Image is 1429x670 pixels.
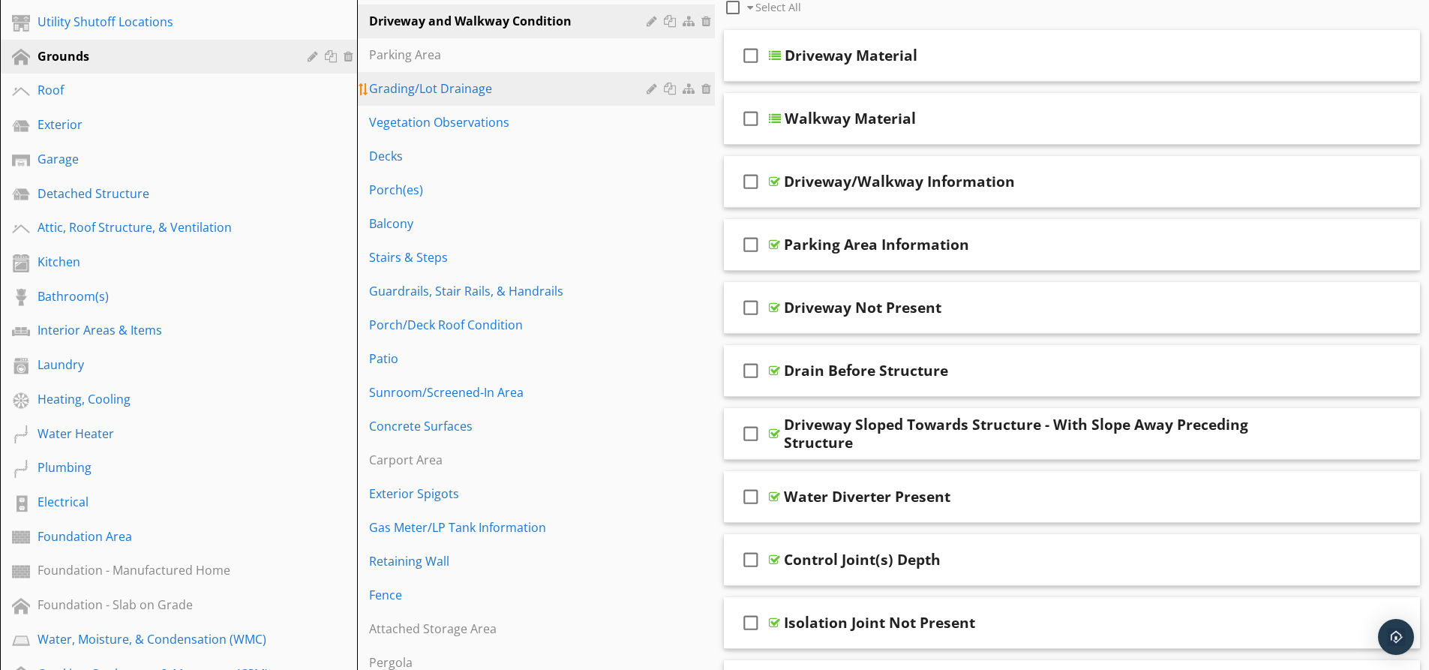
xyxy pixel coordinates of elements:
div: Balcony [369,215,650,233]
div: Roof [38,81,286,99]
div: Sunroom/Screened-In Area [369,383,650,401]
div: Driveway Material [785,47,917,65]
div: Concrete Surfaces [369,417,650,435]
div: Attached Storage Area [369,620,650,638]
div: Driveway/Walkway Information [784,173,1015,191]
div: Isolation Joint Not Present [784,614,975,632]
div: Electrical [38,493,286,511]
div: Foundation - Manufactured Home [38,561,286,579]
i: check_box_outline_blank [739,164,763,200]
div: Utility Shutoff Locations [38,13,286,31]
i: check_box_outline_blank [739,290,763,326]
div: Fence [369,586,650,604]
i: check_box_outline_blank [739,353,763,389]
div: Guardrails, Stair Rails, & Handrails [369,282,650,300]
div: Water, Moisture, & Condensation (WMC) [38,630,286,648]
div: Driveway Not Present [784,299,941,317]
i: check_box_outline_blank [739,101,763,137]
div: Walkway Material [785,110,916,128]
i: check_box_outline_blank [739,38,763,74]
div: Control Joint(s) Depth [784,551,941,569]
div: Grounds [38,47,286,65]
div: Water Diverter Present [784,488,950,506]
div: Retaining Wall [369,552,650,570]
div: Driveway Sloped Towards Structure - With Slope Away Preceding Structure [784,416,1283,452]
div: Vegetation Observations [369,113,650,131]
div: Detached Structure [38,185,286,203]
i: check_box_outline_blank [739,542,763,578]
div: Parking Area Information [784,236,969,254]
div: Decks [369,147,650,165]
div: Foundation - Slab on Grade [38,596,286,614]
div: Grading/Lot Drainage [369,80,650,98]
div: Water Heater [38,425,286,443]
div: Exterior [38,116,286,134]
div: Patio [369,350,650,368]
div: Driveway and Walkway Condition [369,12,650,30]
div: Parking Area [369,46,650,64]
div: Bathroom(s) [38,287,286,305]
div: Garage [38,150,286,168]
div: Gas Meter/LP Tank Information [369,518,650,536]
i: check_box_outline_blank [739,227,763,263]
div: Foundation Area [38,527,286,545]
div: Carport Area [369,451,650,469]
div: Kitchen [38,253,286,271]
div: Plumbing [38,458,286,476]
div: Drain Before Structure [784,362,948,380]
div: Porch/Deck Roof Condition [369,316,650,334]
div: Attic, Roof Structure, & Ventilation [38,218,286,236]
i: check_box_outline_blank [739,416,763,452]
div: Heating, Cooling [38,390,286,408]
div: Porch(es) [369,181,650,199]
div: Open Intercom Messenger [1378,619,1414,655]
i: check_box_outline_blank [739,605,763,641]
div: Laundry [38,356,286,374]
div: Interior Areas & Items [38,321,286,339]
div: Stairs & Steps [369,248,650,266]
i: check_box_outline_blank [739,479,763,515]
div: Exterior Spigots [369,485,650,503]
